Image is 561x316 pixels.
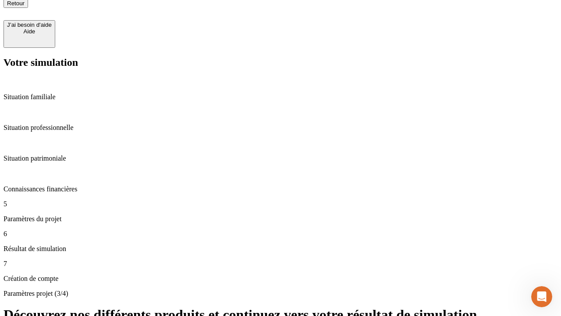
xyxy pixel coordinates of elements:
p: 6 [4,230,557,238]
iframe: Intercom live chat [531,286,552,307]
p: Création de compte [4,275,557,283]
p: Résultat de simulation [4,245,557,253]
button: J’ai besoin d'aideAide [4,20,55,48]
div: J’ai besoin d'aide [7,22,52,28]
p: Situation patrimoniale [4,154,557,162]
p: Situation professionnelle [4,124,557,132]
p: Connaissances financières [4,185,557,193]
div: Aide [7,28,52,35]
p: Paramètres du projet [4,215,557,223]
p: 7 [4,260,557,268]
p: Paramètres projet (3/4) [4,290,557,298]
h2: Votre simulation [4,57,557,68]
p: Situation familiale [4,93,557,101]
p: 5 [4,200,557,208]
